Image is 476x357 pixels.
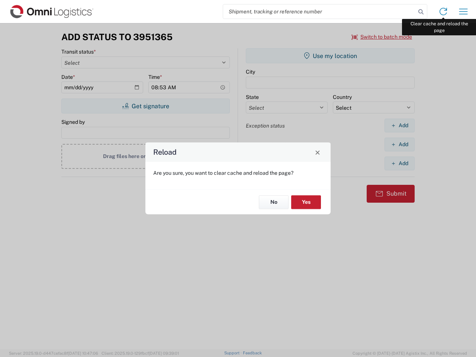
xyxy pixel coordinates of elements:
p: Are you sure, you want to clear cache and reload the page? [153,170,323,176]
button: Yes [291,195,321,209]
button: No [259,195,289,209]
button: Close [312,147,323,157]
input: Shipment, tracking or reference number [223,4,416,19]
h4: Reload [153,147,177,158]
